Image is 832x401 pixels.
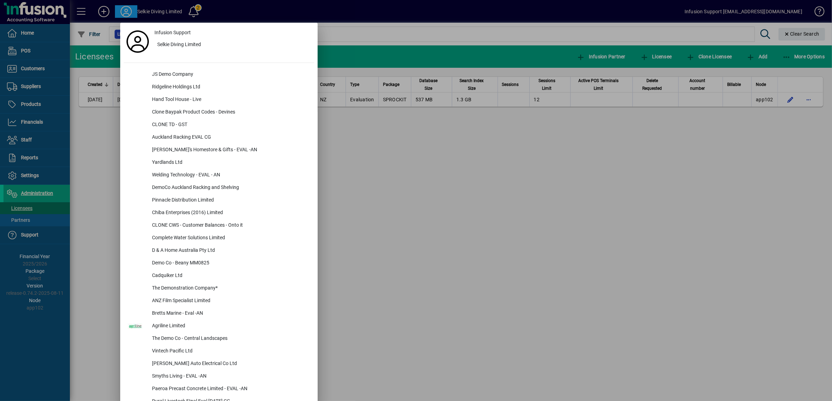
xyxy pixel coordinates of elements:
[146,320,314,333] div: Agriline Limited
[124,307,314,320] button: Bretts Marine - Eval -AN
[124,81,314,94] button: Ridgeline Holdings Ltd
[146,156,314,169] div: Yardlands Ltd
[146,282,314,295] div: The Demonstration Company*
[146,370,314,383] div: Smyths Living - EVAL -AN
[124,144,314,156] button: [PERSON_NAME]'s Homestore & Gifts - EVAL -AN
[124,282,314,295] button: The Demonstration Company*
[124,320,314,333] button: Agriline Limited
[146,270,314,282] div: Cadquiker Ltd
[146,169,314,182] div: Welding Technology - EVAL - AN
[124,182,314,194] button: DemoCo Auckland Racking and Shelving
[146,333,314,345] div: The Demo Co - Central Landscapes
[124,358,314,370] button: [PERSON_NAME] Auto Electrical Co Ltd
[124,370,314,383] button: Smyths Living - EVAL -AN
[146,119,314,131] div: CLONE TD - GST
[124,194,314,207] button: Pinnacle Distribution Limited
[146,194,314,207] div: Pinnacle Distribution Limited
[124,219,314,232] button: CLONE CWS - Customer Balances - Onto it
[124,156,314,169] button: Yardlands Ltd
[124,345,314,358] button: Vintech Pacific Ltd
[146,68,314,81] div: JS Demo Company
[124,207,314,219] button: Chiba Enterprises (2016) Limited
[146,94,314,106] div: Hand Tool House - Live
[124,119,314,131] button: CLONE TD - GST
[124,257,314,270] button: Demo Co - Beany MM0825
[146,383,314,395] div: Paeroa Precast Concrete Limited - EVAL -AN
[146,295,314,307] div: ANZ Film Specialist Limited
[146,345,314,358] div: Vintech Pacific Ltd
[146,232,314,245] div: Complete Water Solutions Limited
[146,245,314,257] div: D & A Home Australia Pty Ltd
[146,131,314,144] div: Auckland Racking EVAL CG
[124,383,314,395] button: Paeroa Precast Concrete Limited - EVAL -AN
[124,333,314,345] button: The Demo Co - Central Landscapes
[124,68,314,81] button: JS Demo Company
[146,144,314,156] div: [PERSON_NAME]'s Homestore & Gifts - EVAL -AN
[146,106,314,119] div: Clone Baypak Product Codes - Devines
[124,270,314,282] button: Cadquiker Ltd
[146,358,314,370] div: [PERSON_NAME] Auto Electrical Co Ltd
[146,219,314,232] div: CLONE CWS - Customer Balances - Onto it
[124,106,314,119] button: Clone Baypak Product Codes - Devines
[124,232,314,245] button: Complete Water Solutions Limited
[124,94,314,106] button: Hand Tool House - Live
[124,295,314,307] button: ANZ Film Specialist Limited
[146,307,314,320] div: Bretts Marine - Eval -AN
[146,81,314,94] div: Ridgeline Holdings Ltd
[124,169,314,182] button: Welding Technology - EVAL - AN
[146,207,314,219] div: Chiba Enterprises (2016) Limited
[154,29,191,36] span: Infusion Support
[124,245,314,257] button: D & A Home Australia Pty Ltd
[146,182,314,194] div: DemoCo Auckland Racking and Shelving
[124,131,314,144] button: Auckland Racking EVAL CG
[152,39,314,51] button: Selkie Diving Limited
[146,257,314,270] div: Demo Co - Beany MM0825
[124,35,152,48] a: Profile
[152,26,314,39] a: Infusion Support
